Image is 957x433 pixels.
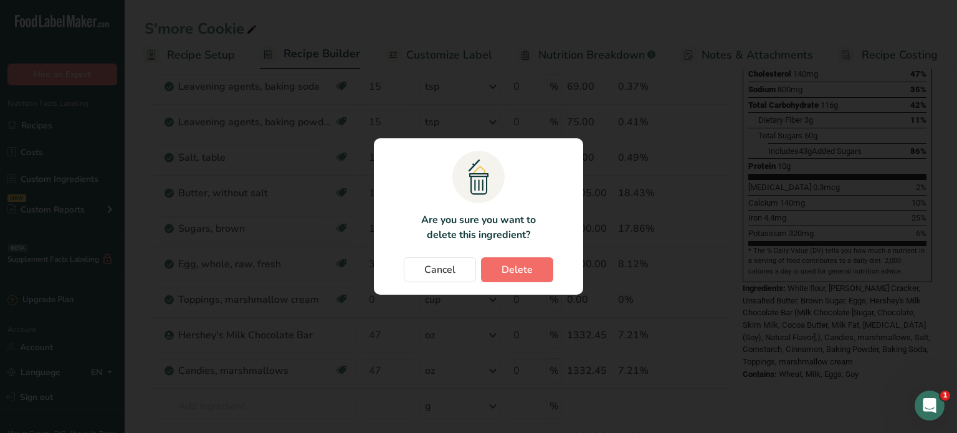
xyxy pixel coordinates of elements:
button: Cancel [404,257,476,282]
p: Are you sure you want to delete this ingredient? [414,212,543,242]
span: 1 [940,391,950,401]
span: Delete [502,262,533,277]
iframe: Intercom live chat [915,391,945,421]
button: Delete [481,257,553,282]
span: Cancel [424,262,455,277]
